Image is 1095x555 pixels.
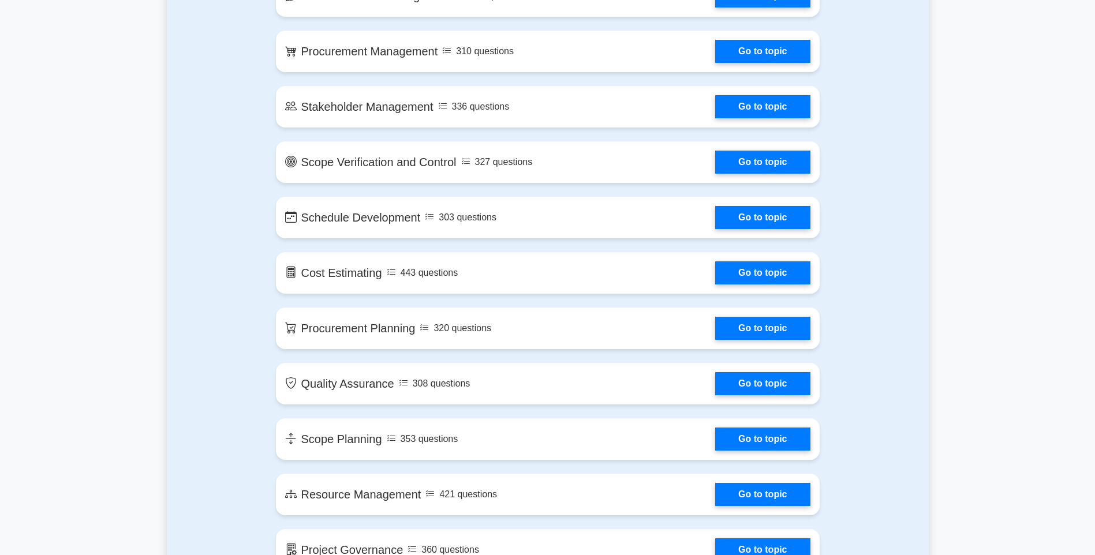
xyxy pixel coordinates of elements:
[715,372,810,395] a: Go to topic
[715,427,810,451] a: Go to topic
[715,206,810,229] a: Go to topic
[715,261,810,284] a: Go to topic
[715,317,810,340] a: Go to topic
[715,95,810,118] a: Go to topic
[715,40,810,63] a: Go to topic
[715,151,810,174] a: Go to topic
[715,483,810,506] a: Go to topic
